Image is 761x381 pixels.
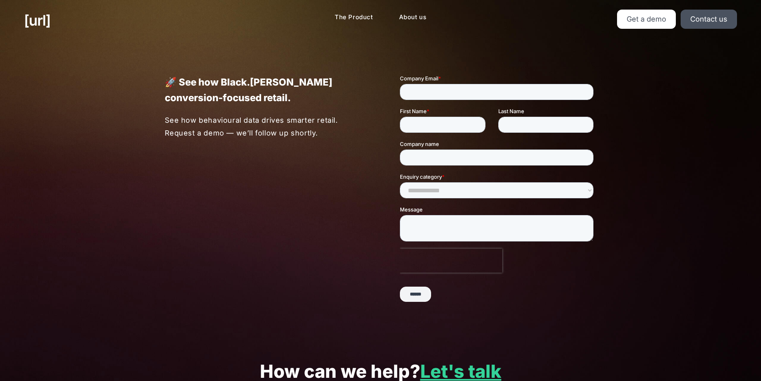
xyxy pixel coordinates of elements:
[393,10,433,25] a: About us
[617,10,676,29] a: Get a demo
[400,74,597,309] iframe: Form 1
[165,114,362,139] p: See how behavioural data drives smarter retail. Request a demo — we’ll follow up shortly.
[681,10,737,29] a: Contact us
[24,10,50,31] a: [URL]
[328,10,380,25] a: The Product
[165,74,362,106] p: 🚀 See how Black.[PERSON_NAME] conversion-focused retail.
